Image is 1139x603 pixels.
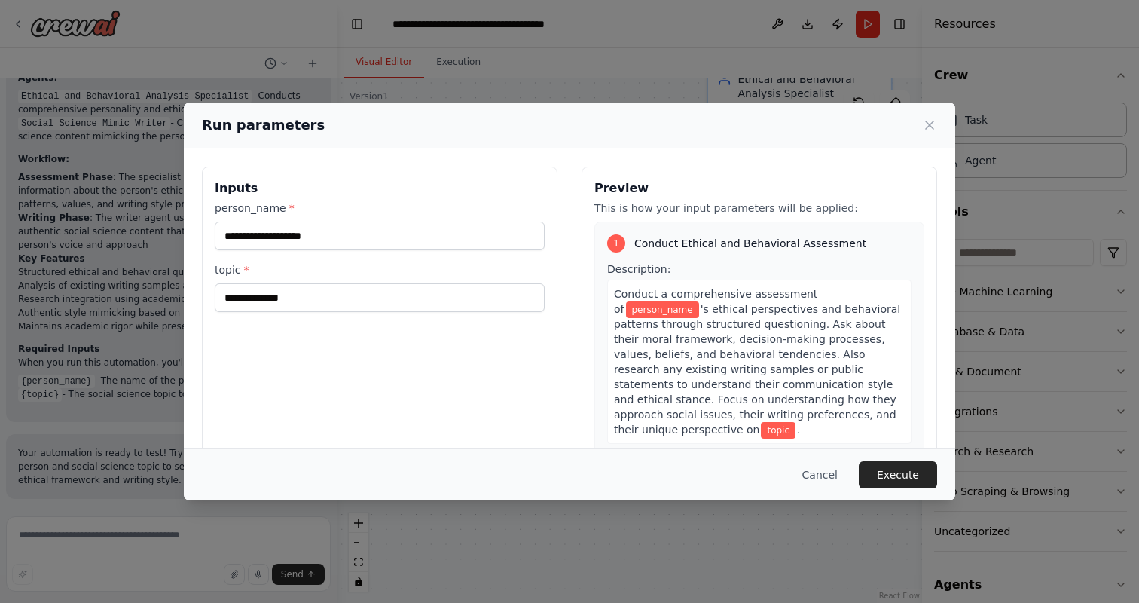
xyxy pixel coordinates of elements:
button: Execute [859,461,937,488]
h3: Inputs [215,179,545,197]
span: Description: [607,263,670,275]
label: topic [215,262,545,277]
span: 's ethical perspectives and behavioral patterns through structured questioning. Ask about their m... [614,303,900,436]
span: Conduct Ethical and Behavioral Assessment [634,236,866,251]
button: Cancel [790,461,850,488]
p: This is how your input parameters will be applied: [594,200,924,216]
label: person_name [215,200,545,216]
div: 1 [607,234,625,253]
span: . [797,424,800,436]
span: Variable: person_name [626,301,699,318]
span: Conduct a comprehensive assessment of [614,288,817,315]
span: Variable: topic [761,422,795,439]
h3: Preview [594,179,924,197]
h2: Run parameters [202,115,325,136]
